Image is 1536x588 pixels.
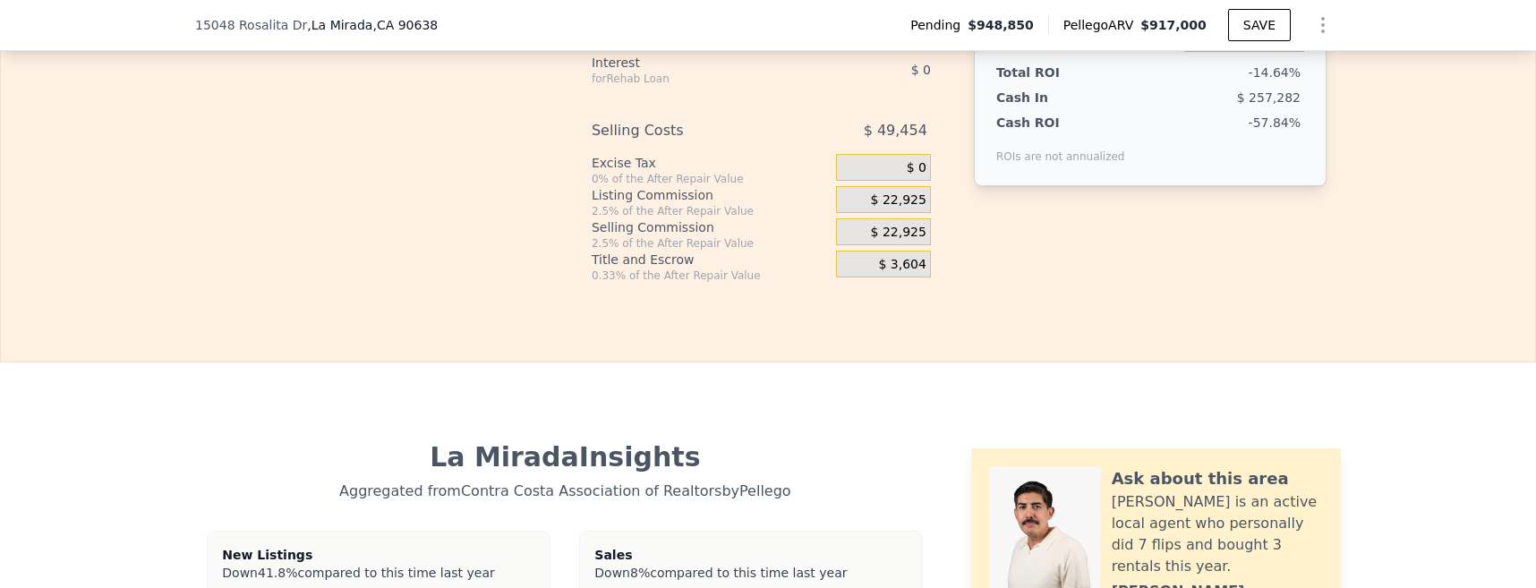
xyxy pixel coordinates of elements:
span: Pellego ARV [1063,16,1141,34]
div: New Listings [222,546,535,564]
div: Selling Costs [592,115,791,147]
span: $948,850 [968,16,1034,34]
div: Selling Commission [592,218,829,236]
span: $ 0 [907,160,926,176]
button: SAVE [1228,9,1291,41]
span: $ 257,282 [1237,90,1301,105]
span: 15048 Rosalita Dr [195,16,307,34]
div: Excise Tax [592,154,829,172]
div: 2.5% of the After Repair Value [592,236,829,251]
div: Down compared to this time last year [594,564,908,575]
button: Show Options [1305,7,1341,43]
div: Interest [592,54,791,72]
span: , La Mirada [307,16,438,34]
span: Pending [910,16,968,34]
div: Sales [594,546,908,564]
div: Cash ROI [996,114,1125,132]
span: , CA 90638 [372,18,438,32]
span: 8% [630,566,650,580]
div: Listing Commission [592,186,829,204]
div: [PERSON_NAME] is an active local agent who personally did 7 flips and bought 3 rentals this year. [1112,491,1323,577]
div: Total ROI [996,64,1108,81]
span: $ 22,925 [871,225,926,241]
span: $ 3,604 [878,257,926,273]
div: Aggregated from Contra Costa Association of Realtors by Pellego [209,473,921,502]
div: Ask about this area [1112,466,1289,491]
span: $ 0 [911,63,931,77]
span: -14.64% [1249,65,1301,80]
div: 0% of the After Repair Value [592,172,829,186]
span: $917,000 [1140,18,1207,32]
div: for Rehab Loan [592,72,791,86]
div: Cash In [996,89,1108,107]
div: Down compared to this time last year [222,564,535,575]
div: 0.33% of the After Repair Value [592,268,829,283]
span: $ 49,454 [864,115,927,147]
div: 2.5% of the After Repair Value [592,204,829,218]
div: La Mirada Insights [209,441,921,473]
span: -57.84% [1249,115,1301,130]
div: ROIs are not annualized [996,132,1125,164]
span: 41.8% [258,566,297,580]
div: Title and Escrow [592,251,829,268]
span: $ 22,925 [871,192,926,209]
